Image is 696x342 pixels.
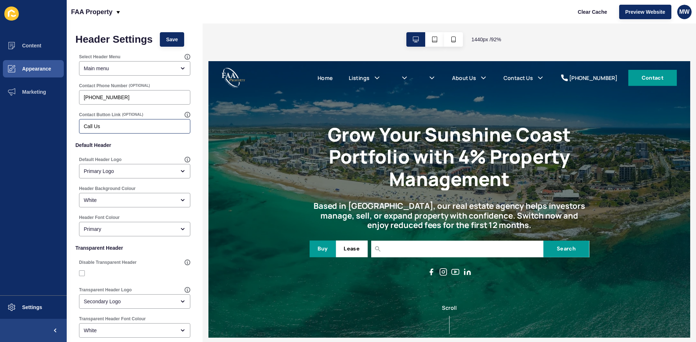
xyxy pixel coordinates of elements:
[166,36,178,43] span: Save
[79,287,132,293] label: Transparent Header Logo
[3,263,519,295] div: Scroll
[75,36,153,43] h1: Header Settings
[118,14,135,22] a: Home
[71,3,112,21] p: FAA Property
[79,294,190,309] div: open menu
[363,194,412,212] button: Search
[79,83,127,89] label: Contact Phone Number
[619,5,671,19] button: Preview Website
[79,193,190,207] div: open menu
[679,8,689,16] span: MW
[79,259,137,265] label: Disable Transparent Header
[14,7,40,29] img: FAA Property Logo
[320,14,352,22] a: Contact Us
[264,14,290,22] a: About Us
[152,14,175,22] a: Listings
[381,14,443,22] a: [PHONE_NUMBER]
[75,240,194,256] p: Transparent Header
[138,194,173,212] button: Lease
[79,61,190,76] div: open menu
[572,5,613,19] button: Clear Cache
[75,137,194,153] p: Default Header
[122,112,143,117] span: (OPTIONAL)
[109,67,412,140] h1: Grow Your Sunshine Coast Portfolio with 4% Property Management
[160,32,184,47] button: Save
[79,316,146,322] label: Transparent Header Font Colour
[79,222,190,236] div: open menu
[472,36,501,43] span: 1440 px / 92 %
[79,323,190,338] div: open menu
[79,157,121,162] label: Default Header Logo
[79,186,136,191] label: Header Background Colour
[578,8,607,16] span: Clear Cache
[79,54,120,60] label: Select Header Menu
[129,83,150,88] span: (OPTIONAL)
[455,9,507,27] a: Contact
[79,112,121,118] label: Contact Button Link
[109,194,138,212] button: Buy
[625,8,665,16] span: Preview Website
[79,164,190,178] div: open menu
[391,14,443,22] div: [PHONE_NUMBER]
[79,215,120,220] label: Header Font Colour
[109,151,412,183] h2: Based in [GEOGRAPHIC_DATA], our real estate agency helps investors manage, sell, or expand proper...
